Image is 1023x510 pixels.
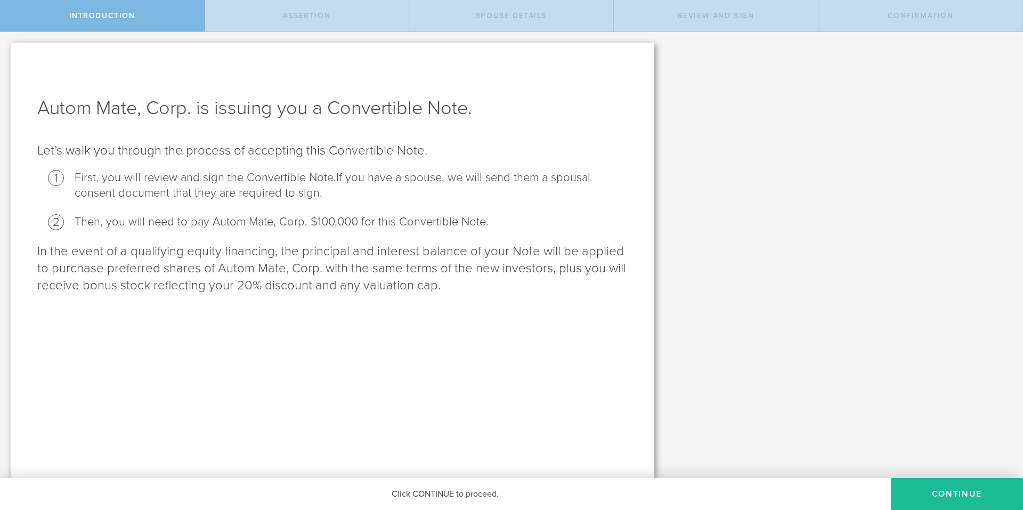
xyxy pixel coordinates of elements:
[888,11,954,20] span: Confirmation
[283,11,330,20] span: Assertion
[678,11,754,20] span: Review and Sign
[37,95,628,121] h1: Autom Mate, Corp. is issuing you a Convertible Note.
[476,11,547,20] span: Spouse Details
[69,11,135,20] span: Introduction
[75,214,628,230] li: Then, you will need to pay Autom Mate, Corp. $100,000 for this Convertible Note.
[75,170,628,201] li: First, you will review and sign the Convertible Note.
[37,243,628,294] p: In the event of a qualifying equity financing, the principal and interest balance of your Note wi...
[37,142,628,159] p: Let’s walk you through the process of accepting this Convertible Note.
[891,478,1023,510] button: Continue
